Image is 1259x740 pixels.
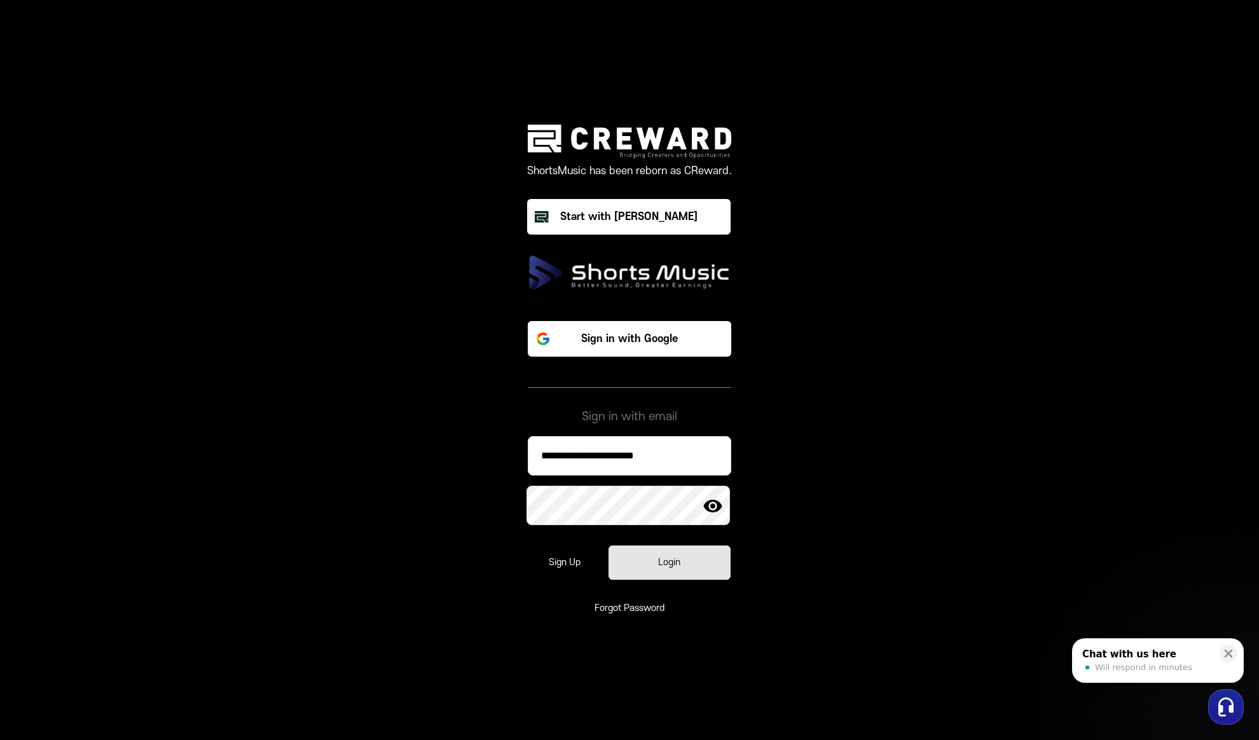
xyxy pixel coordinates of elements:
span: Home [32,422,55,432]
a: Messages [84,403,164,435]
a: Start with [PERSON_NAME] [527,199,732,235]
div: Sign in with email [528,387,731,426]
p: ShortsMusic has been reborn as CReward. [527,163,732,179]
div: Login [627,556,712,569]
button: Sign in with Google [528,321,731,357]
img: ShortsMusic [528,255,731,291]
div: Start with [PERSON_NAME] [560,209,698,224]
a: Sign Up [531,546,598,579]
img: creward logo [528,125,731,158]
button: Login [609,545,731,580]
span: Messages [106,423,143,433]
a: Home [4,403,84,435]
a: Settings [164,403,244,435]
p: Sign in with Google [581,331,678,346]
span: Settings [188,422,219,432]
button: Start with [PERSON_NAME] [527,199,731,235]
a: Forgot Password [595,603,664,613]
img: eye [703,496,723,516]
